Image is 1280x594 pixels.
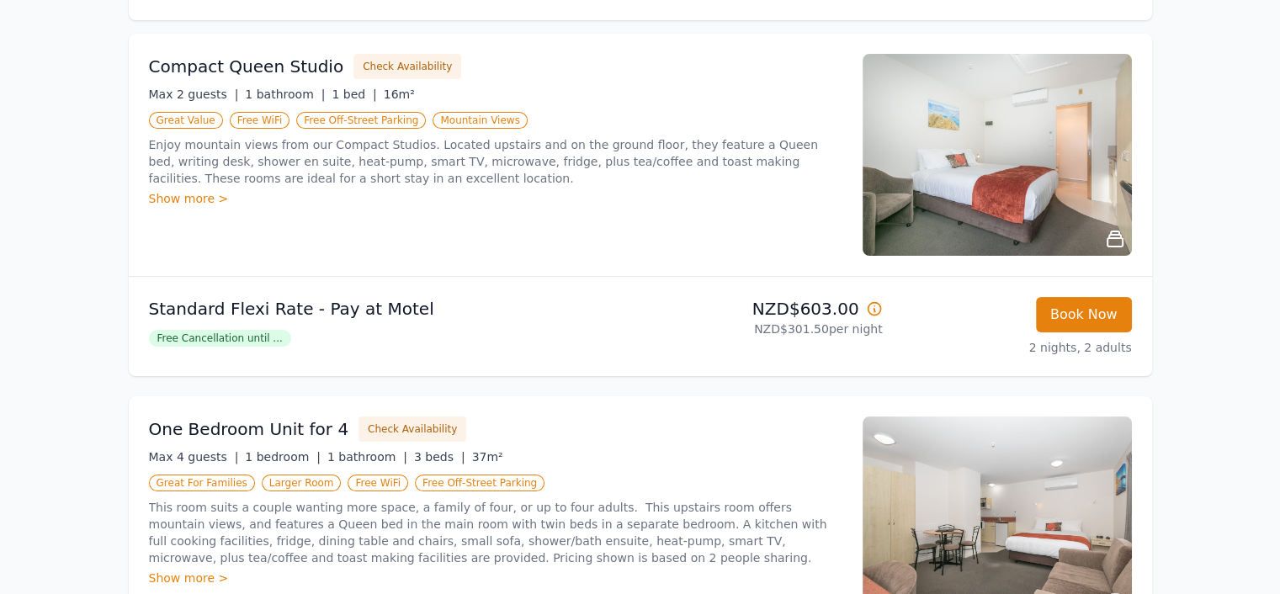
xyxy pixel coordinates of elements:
button: Check Availability [353,54,461,79]
span: Larger Room [262,475,342,491]
span: Great Value [149,112,223,129]
span: Free WiFi [230,112,290,129]
span: 1 bathroom | [327,450,407,464]
div: Show more > [149,570,842,586]
button: Check Availability [359,416,466,442]
p: NZD$603.00 [647,297,883,321]
span: 3 beds | [414,450,465,464]
p: This room suits a couple wanting more space, a family of four, or up to four adults. This upstair... [149,499,842,566]
span: 1 bed | [332,88,376,101]
p: Standard Flexi Rate - Pay at Motel [149,297,634,321]
span: Mountain Views [433,112,527,129]
p: NZD$301.50 per night [647,321,883,337]
span: Free Cancellation until ... [149,330,291,347]
span: Max 2 guests | [149,88,239,101]
h3: One Bedroom Unit for 4 [149,417,349,441]
p: 2 nights, 2 adults [896,339,1132,356]
span: Max 4 guests | [149,450,239,464]
span: Great For Families [149,475,255,491]
span: 37m² [472,450,503,464]
span: 1 bathroom | [245,88,325,101]
span: 16m² [384,88,415,101]
button: Book Now [1036,297,1132,332]
p: Enjoy mountain views from our Compact Studios. Located upstairs and on the ground floor, they fea... [149,136,842,187]
h3: Compact Queen Studio [149,55,344,78]
span: 1 bedroom | [245,450,321,464]
span: Free Off-Street Parking [415,475,544,491]
div: Show more > [149,190,842,207]
span: Free Off-Street Parking [296,112,426,129]
span: Free WiFi [348,475,408,491]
